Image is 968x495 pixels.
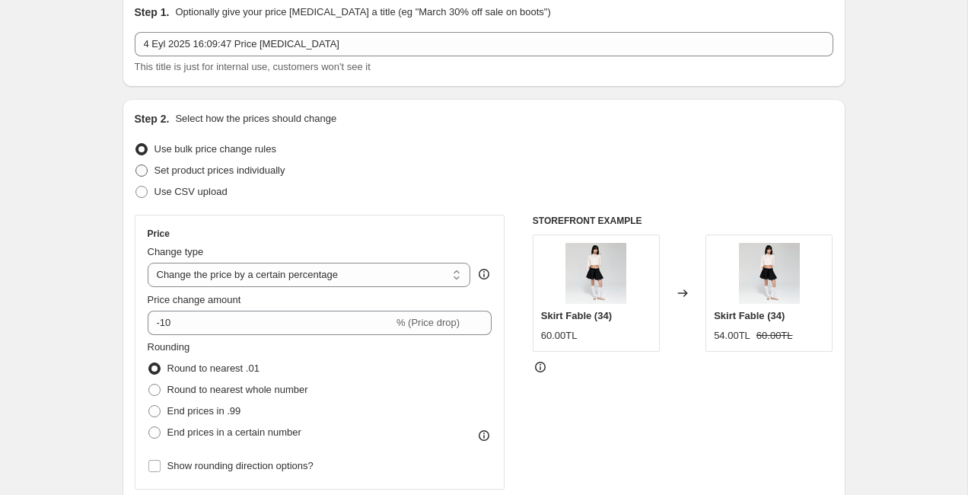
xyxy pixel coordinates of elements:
img: L1030650copy_44c10505-2824-4b14-a881-26f0b0f44616_80x.jpg [565,243,626,304]
input: -15 [148,311,393,335]
h2: Step 2. [135,111,170,126]
span: End prices in .99 [167,405,241,417]
span: Price change amount [148,294,241,305]
h2: Step 1. [135,5,170,20]
img: L1030650copy_44c10505-2824-4b14-a881-26f0b0f44616_80x.jpg [739,243,800,304]
span: Set product prices individually [154,164,285,176]
span: End prices in a certain number [167,426,301,438]
span: Change type [148,246,204,257]
span: Rounding [148,341,190,353]
span: Skirt Fable (34) [541,310,612,321]
div: 60.00TL [541,328,578,343]
span: Round to nearest .01 [167,362,260,374]
p: Select how the prices should change [175,111,336,126]
span: Use CSV upload [154,186,228,197]
span: Use bulk price change rules [154,143,276,155]
span: % (Price drop) [396,317,460,328]
h3: Price [148,228,170,240]
span: This title is just for internal use, customers won't see it [135,61,371,72]
strike: 60.00TL [756,328,793,343]
span: Show rounding direction options? [167,460,314,471]
span: Skirt Fable (34) [714,310,785,321]
div: 54.00TL [714,328,750,343]
h6: STOREFRONT EXAMPLE [533,215,833,227]
input: 30% off holiday sale [135,32,833,56]
div: help [476,267,492,282]
span: Round to nearest whole number [167,384,308,395]
p: Optionally give your price [MEDICAL_DATA] a title (eg "March 30% off sale on boots") [175,5,550,20]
